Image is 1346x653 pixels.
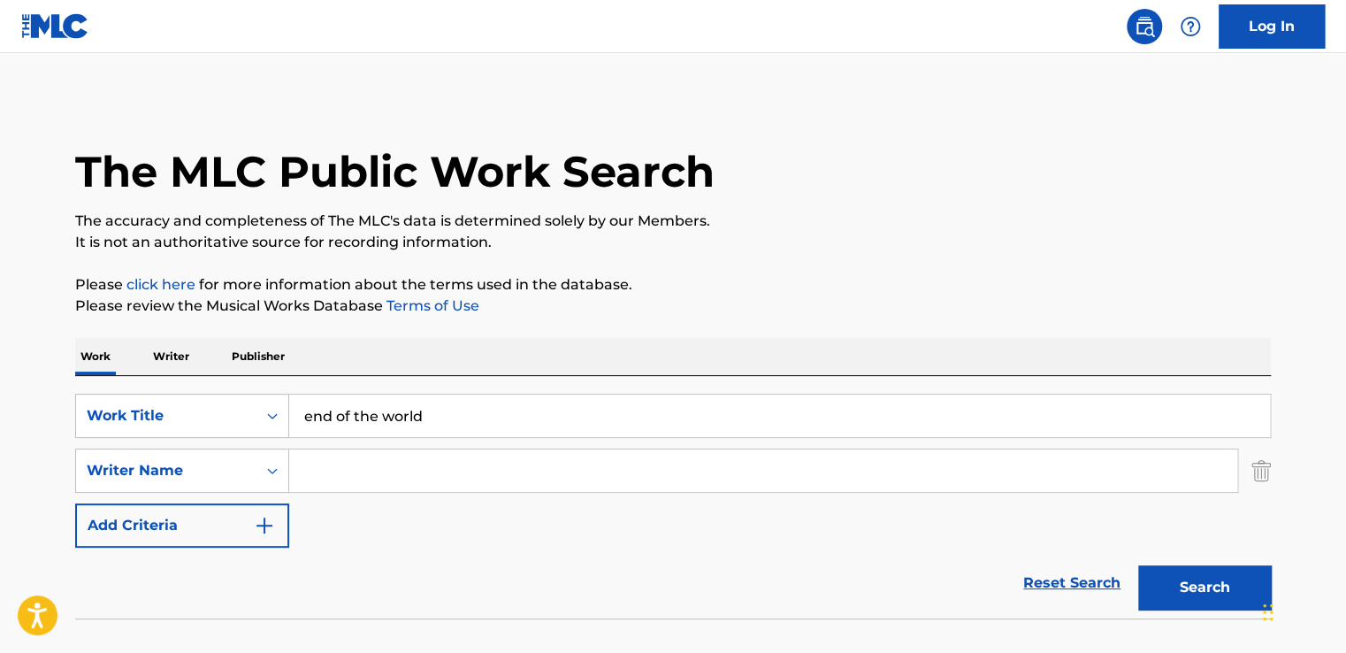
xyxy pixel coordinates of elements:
form: Search Form [75,394,1271,618]
div: Work Title [87,405,246,426]
p: The accuracy and completeness of The MLC's data is determined solely by our Members. [75,211,1271,232]
div: Drag [1263,586,1273,639]
div: Help [1173,9,1208,44]
a: Terms of Use [383,297,479,314]
p: Work [75,338,116,375]
img: search [1134,16,1155,37]
p: Please review the Musical Works Database [75,296,1271,317]
img: 9d2ae6d4665cec9f34b9.svg [254,515,275,536]
iframe: Chat Widget [1258,568,1346,653]
p: Publisher [226,338,290,375]
a: Reset Search [1014,564,1129,603]
img: Delete Criterion [1251,449,1271,493]
button: Add Criteria [75,503,289,548]
button: Search [1138,565,1271,610]
a: click here [126,276,195,293]
div: Writer Name [87,460,246,481]
p: It is not an authoritative source for recording information. [75,232,1271,253]
h1: The MLC Public Work Search [75,145,715,198]
p: Writer [148,338,195,375]
a: Log In [1219,4,1325,49]
img: help [1180,16,1201,37]
p: Please for more information about the terms used in the database. [75,274,1271,296]
a: Public Search [1127,9,1162,44]
img: MLC Logo [21,13,89,39]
